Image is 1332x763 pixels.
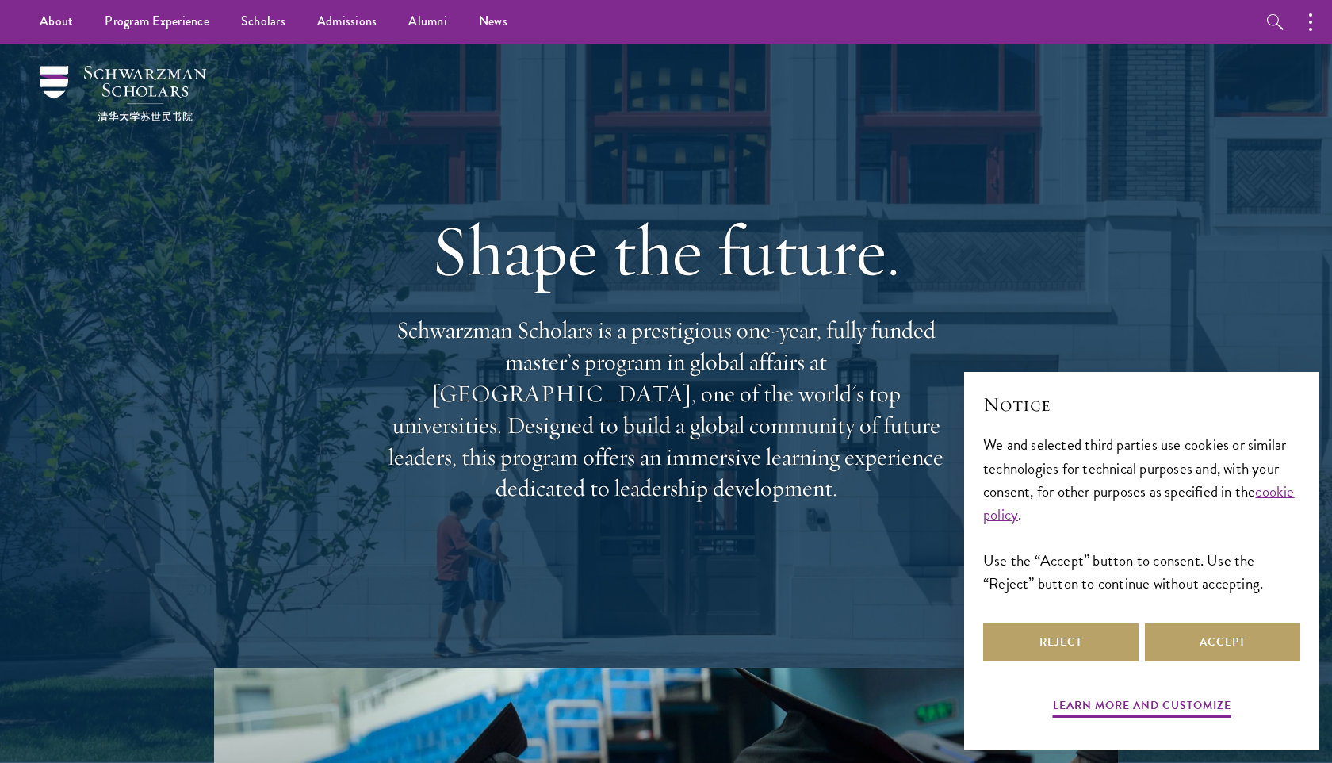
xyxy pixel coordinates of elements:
div: We and selected third parties use cookies or similar technologies for technical purposes and, wit... [983,433,1300,594]
button: Accept [1145,623,1300,661]
h2: Notice [983,391,1300,418]
button: Reject [983,623,1139,661]
h1: Shape the future. [381,206,951,295]
p: Schwarzman Scholars is a prestigious one-year, fully funded master’s program in global affairs at... [381,315,951,504]
button: Learn more and customize [1053,696,1231,720]
a: cookie policy [983,480,1295,526]
img: Schwarzman Scholars [40,66,206,121]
